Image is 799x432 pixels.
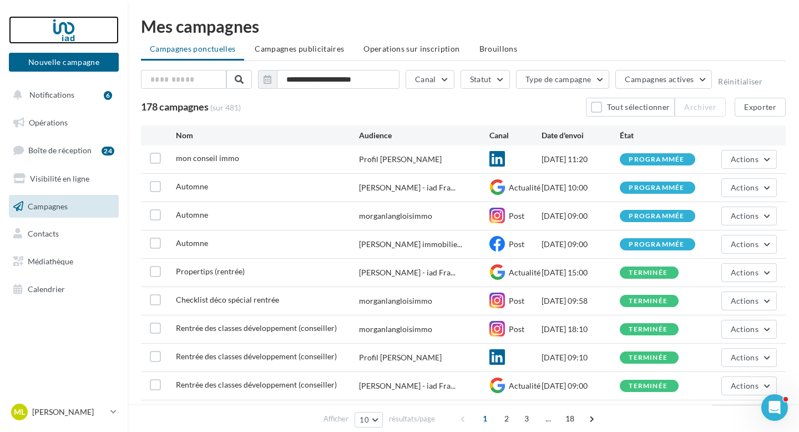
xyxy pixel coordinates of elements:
a: Calendrier [7,278,121,301]
div: morganlangloisimmo [359,210,432,222]
span: mon conseil immo [176,153,239,163]
div: terminée [629,298,667,305]
a: Boîte de réception24 [7,138,121,162]
div: [DATE] 18:10 [542,324,620,335]
button: Actions [721,235,777,254]
span: Notifications [29,90,74,99]
div: [DATE] 09:58 [542,295,620,307]
button: Actions [721,263,777,282]
div: [DATE] 09:00 [542,210,620,222]
iframe: Intercom live chat [761,394,788,421]
div: [DATE] 09:10 [542,352,620,363]
div: État [620,130,698,141]
span: Actions [731,183,758,192]
div: Profil [PERSON_NAME] [359,352,442,363]
span: Calendrier [28,284,65,294]
span: Médiathèque [28,257,73,266]
button: Archiver [675,98,726,117]
span: Campagnes publicitaires [255,44,344,53]
button: Exporter [735,98,786,117]
div: terminée [629,383,667,390]
div: Profil [PERSON_NAME] [359,154,442,165]
p: [PERSON_NAME] [32,406,106,418]
span: [PERSON_NAME] - iad Fra... [359,182,456,193]
a: Médiathèque [7,250,121,273]
span: Actions [731,154,758,164]
span: 18 [561,410,579,428]
a: Contacts [7,222,121,245]
div: programmée [629,184,684,192]
div: terminée [629,269,667,277]
span: résultats/page [389,414,435,424]
button: Actions [721,178,777,197]
button: Actions [721,376,777,395]
a: Campagnes [7,195,121,218]
span: Actions [731,353,758,362]
div: [DATE] 09:00 [542,380,620,391]
button: Canal [406,70,454,89]
span: Brouillons [479,44,518,53]
div: 6 [104,91,112,100]
button: Actions [721,150,777,169]
span: [PERSON_NAME] - iad Fra... [359,267,456,278]
div: Date d'envoi [542,130,620,141]
span: Post [509,296,524,305]
span: Propertips (rentrée) [176,267,245,276]
button: Réinitialiser [718,77,762,86]
button: Actions [721,292,777,310]
span: Checklist déco spécial rentrée [176,295,279,304]
span: Actions [731,381,758,390]
span: Actualité [509,381,540,390]
span: Boîte de réception [28,145,92,155]
span: 10 [360,415,369,424]
span: Opérations [29,118,68,127]
a: Opérations [7,111,121,134]
span: Automne [176,238,208,248]
span: Automne [176,210,208,219]
button: 10 [355,412,383,428]
span: Post [509,211,524,220]
div: Mes campagnes [141,18,786,34]
div: Nom [176,130,359,141]
div: [DATE] 11:20 [542,154,620,165]
button: Actions [721,207,777,225]
span: Actions [731,268,758,277]
div: [DATE] 15:00 [542,267,620,278]
span: 1 [476,410,494,428]
span: Automne [176,182,208,191]
button: Booster [711,405,758,424]
button: Notifications 6 [7,83,117,107]
span: Actions [731,296,758,305]
span: Contacts [28,229,59,238]
div: Canal [489,130,542,141]
span: Actions [731,211,758,220]
span: [PERSON_NAME] immobilie... [359,239,462,250]
span: [PERSON_NAME] - iad Fra... [359,380,456,391]
span: Rentrée des classes développement (conseiller) [176,323,337,333]
div: [DATE] 10:00 [542,182,620,193]
button: Nouvelle campagne [9,53,119,72]
div: morganlangloisimmo [359,295,432,307]
div: morganlangloisimmo [359,324,432,335]
span: ML [14,406,25,418]
div: programmée [629,156,684,163]
span: Visibilité en ligne [30,174,89,183]
button: Type de campagne [516,70,610,89]
span: 2 [498,410,515,428]
a: Visibilité en ligne [7,167,121,190]
span: (sur 481) [210,102,241,113]
button: Tout sélectionner [586,98,675,117]
span: Actions [731,324,758,334]
div: programmée [629,241,684,248]
span: Operations sur inscription [363,44,459,53]
div: [DATE] 09:00 [542,239,620,250]
div: 24 [102,147,114,155]
span: 3 [518,410,535,428]
span: Rentrée des classes développement (conseiller) [176,380,337,389]
span: Actualité [509,268,540,277]
span: 178 campagnes [141,101,209,113]
div: terminée [629,354,667,361]
span: Campagnes [28,201,68,210]
button: Actions [721,348,777,367]
span: Actions [731,239,758,249]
